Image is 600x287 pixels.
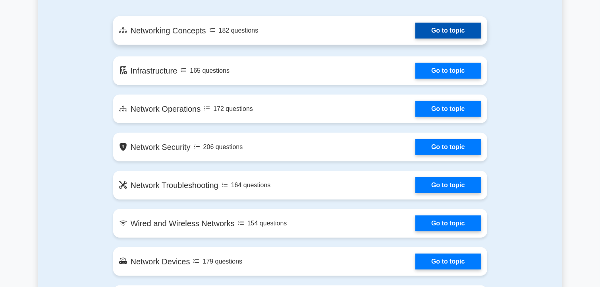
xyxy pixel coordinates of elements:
[415,139,480,155] a: Go to topic
[415,254,480,270] a: Go to topic
[415,101,480,117] a: Go to topic
[415,177,480,193] a: Go to topic
[415,23,480,39] a: Go to topic
[415,215,480,231] a: Go to topic
[415,63,480,79] a: Go to topic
